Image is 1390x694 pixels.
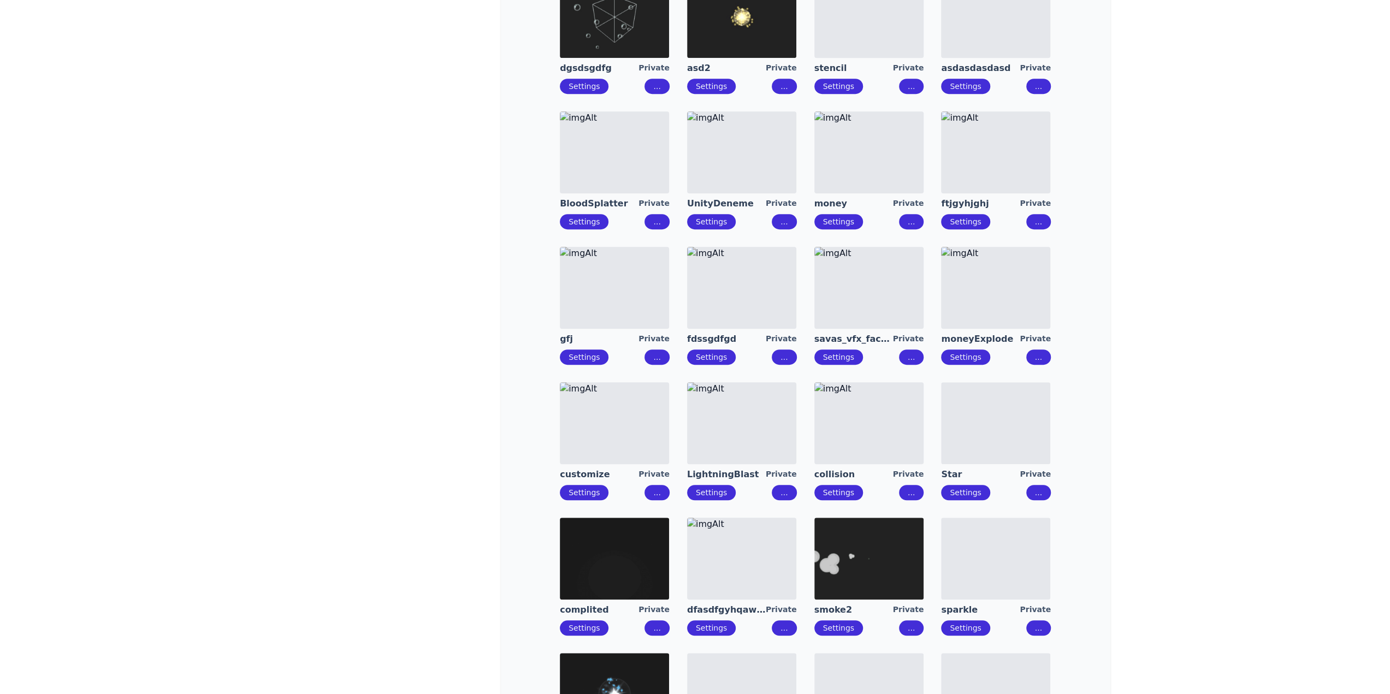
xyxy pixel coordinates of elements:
img: imgAlt [814,247,924,329]
button: ... [644,214,669,229]
button: ... [644,79,669,94]
button: Settings [941,214,990,229]
button: Settings [560,214,608,229]
a: money [814,198,893,210]
div: Private [893,198,924,210]
div: Private [1020,62,1051,74]
a: complited [560,604,638,616]
a: Settings [950,217,981,226]
img: imgAlt [687,382,796,464]
a: Settings [569,488,600,497]
div: Private [638,604,670,616]
button: Settings [941,485,990,500]
button: Settings [814,620,863,636]
div: Private [893,468,924,481]
img: imgAlt [560,111,669,193]
a: Settings [696,624,727,632]
a: stencil [814,62,893,74]
a: BloodSplatter [560,198,638,210]
div: Private [893,333,924,345]
a: collision [814,468,893,481]
a: Settings [950,353,981,361]
button: ... [644,485,669,500]
a: savas_vfx_factory [814,333,893,345]
button: Settings [814,485,863,500]
button: Settings [687,485,736,500]
button: ... [772,620,796,636]
button: ... [1026,214,1051,229]
a: Settings [823,488,854,497]
div: Private [638,333,670,345]
img: imgAlt [560,518,669,600]
a: gfj [560,333,638,345]
a: moneyExplode [941,333,1020,345]
a: Settings [950,624,981,632]
button: ... [644,349,669,365]
a: asdasdasdasd [941,62,1020,74]
button: ... [772,349,796,365]
button: ... [772,214,796,229]
a: Settings [823,82,854,91]
button: Settings [560,620,608,636]
button: ... [899,79,924,94]
a: smoke2 [814,604,893,616]
button: ... [1026,485,1051,500]
button: ... [1026,349,1051,365]
img: imgAlt [941,247,1050,329]
button: ... [772,79,796,94]
a: Settings [569,82,600,91]
button: ... [1026,79,1051,94]
button: ... [772,485,796,500]
img: imgAlt [941,382,1050,464]
a: Settings [696,217,727,226]
div: Private [1020,333,1051,345]
a: Settings [950,488,981,497]
a: Settings [696,82,727,91]
button: ... [899,620,924,636]
button: Settings [941,79,990,94]
button: Settings [814,349,863,365]
div: Private [893,62,924,74]
div: Private [638,62,670,74]
div: Private [766,604,797,616]
div: Private [638,468,670,481]
div: Private [1020,198,1051,210]
a: Star [941,468,1020,481]
a: asd2 [687,62,766,74]
button: Settings [687,349,736,365]
div: Private [1020,468,1051,481]
a: LightningBlast [687,468,766,481]
div: Private [638,198,670,210]
img: imgAlt [687,111,796,193]
a: dfasdfgyhqawejerjqw [687,604,766,616]
img: imgAlt [560,247,669,329]
img: imgAlt [814,518,924,600]
a: Settings [569,217,600,226]
img: imgAlt [560,382,669,464]
img: imgAlt [687,518,796,600]
img: imgAlt [687,247,796,329]
button: ... [1026,620,1051,636]
div: Private [766,468,797,481]
button: ... [899,214,924,229]
button: ... [644,620,669,636]
button: Settings [560,79,608,94]
a: dgsdsgdfg [560,62,638,74]
button: Settings [560,349,608,365]
button: Settings [560,485,608,500]
a: sparkle [941,604,1020,616]
button: Settings [941,349,990,365]
div: Private [1020,604,1051,616]
img: imgAlt [814,111,924,193]
button: Settings [814,79,863,94]
div: Private [766,62,797,74]
a: Settings [823,624,854,632]
img: imgAlt [814,382,924,464]
div: Private [893,604,924,616]
img: imgAlt [941,111,1050,193]
a: UnityDeneme [687,198,766,210]
button: Settings [687,620,736,636]
a: ftjgyhjghj [941,198,1020,210]
button: Settings [814,214,863,229]
button: ... [899,349,924,365]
